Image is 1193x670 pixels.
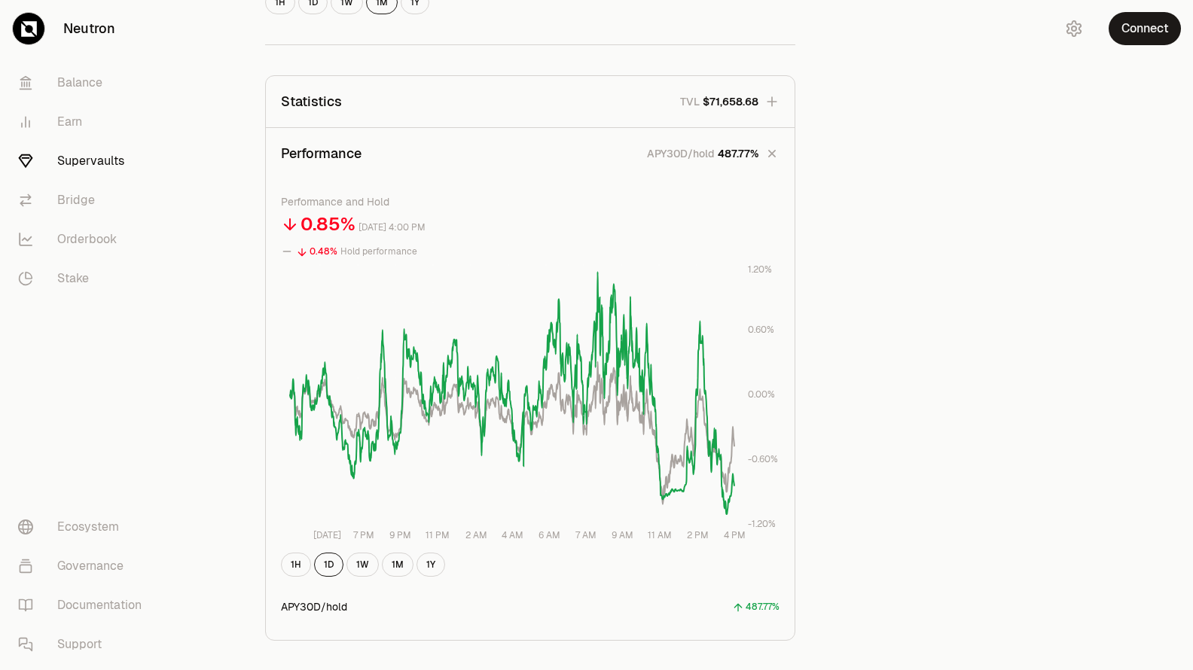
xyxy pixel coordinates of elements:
[748,388,775,400] tspan: 0.00%
[416,553,445,577] button: 1Y
[6,625,163,664] a: Support
[281,599,347,614] div: APY30D/hold
[718,146,758,161] span: 487.77%
[313,529,341,541] tspan: [DATE]
[539,529,560,541] tspan: 6 AM
[6,507,163,547] a: Ecosystem
[1109,12,1181,45] button: Connect
[465,529,487,541] tspan: 2 AM
[648,529,672,541] tspan: 11 AM
[612,529,633,541] tspan: 9 AM
[6,259,163,298] a: Stake
[301,212,355,236] div: 0.85%
[502,529,523,541] tspan: 4 AM
[281,553,311,577] button: 1H
[281,194,780,209] p: Performance and Hold
[359,219,426,236] div: [DATE] 4:00 PM
[314,553,343,577] button: 1D
[687,529,709,541] tspan: 2 PM
[382,553,413,577] button: 1M
[389,529,411,541] tspan: 9 PM
[266,128,795,179] button: PerformanceAPY30D/hold487.77%
[353,529,374,541] tspan: 7 PM
[6,142,163,181] a: Supervaults
[748,324,774,336] tspan: 0.60%
[340,243,417,260] div: Hold performance
[426,529,450,541] tspan: 11 PM
[266,76,795,127] button: StatisticsTVL$71,658.68
[6,63,163,102] a: Balance
[647,146,715,161] p: APY30D/hold
[6,586,163,625] a: Documentation
[748,453,778,465] tspan: -0.60%
[680,94,700,109] p: TVL
[266,179,795,640] div: PerformanceAPY30D/hold487.77%
[575,529,596,541] tspan: 7 AM
[748,518,776,530] tspan: -1.20%
[281,91,342,112] p: Statistics
[6,102,163,142] a: Earn
[346,553,379,577] button: 1W
[6,181,163,220] a: Bridge
[746,598,780,616] div: 487.77%
[748,263,772,276] tspan: 1.20%
[310,243,337,260] div: 0.48%
[703,94,758,109] span: $71,658.68
[6,220,163,259] a: Orderbook
[6,547,163,586] a: Governance
[724,529,746,541] tspan: 4 PM
[281,143,362,164] p: Performance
